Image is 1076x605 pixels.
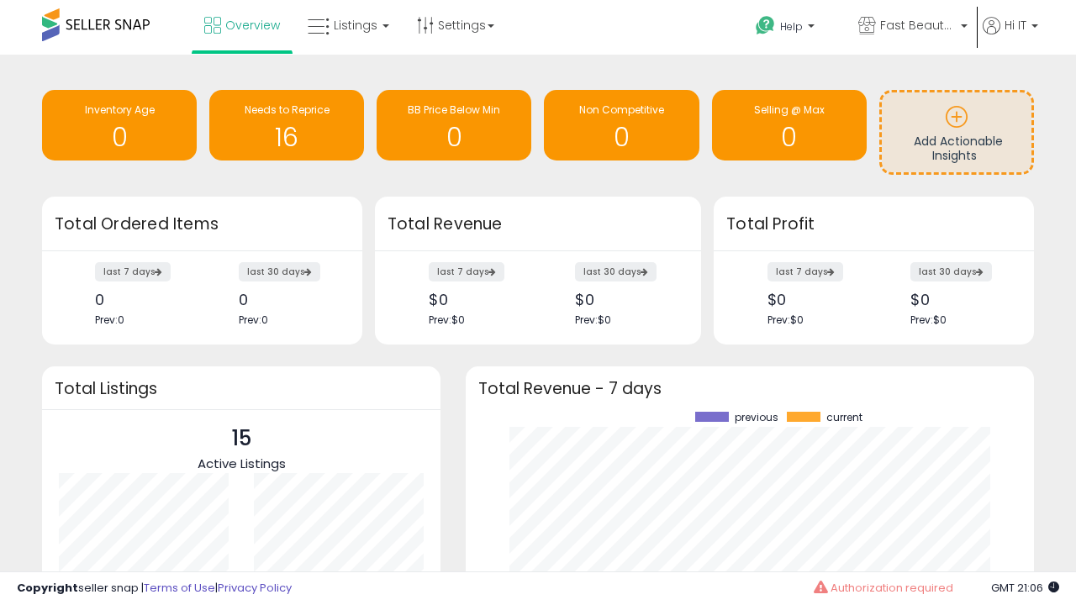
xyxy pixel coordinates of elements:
[910,291,1005,308] div: $0
[95,313,124,327] span: Prev: 0
[198,455,286,472] span: Active Listings
[50,124,188,151] h1: 0
[209,90,364,160] a: Needs to Reprice 16
[385,124,523,151] h1: 0
[720,124,858,151] h1: 0
[55,382,428,395] h3: Total Listings
[735,412,778,423] span: previous
[544,90,699,160] a: Non Competitive 0
[767,262,843,281] label: last 7 days
[334,17,377,34] span: Listings
[983,17,1038,55] a: Hi IT
[880,17,956,34] span: Fast Beauty ([GEOGRAPHIC_DATA])
[95,262,171,281] label: last 7 days
[575,313,611,327] span: Prev: $0
[239,262,320,281] label: last 30 days
[910,262,992,281] label: last 30 days
[218,124,356,151] h1: 16
[726,213,1021,236] h3: Total Profit
[991,580,1059,596] span: 2025-08-11 21:06 GMT
[198,423,286,455] p: 15
[429,313,465,327] span: Prev: $0
[742,3,843,55] a: Help
[712,90,867,160] a: Selling @ Max 0
[388,213,688,236] h3: Total Revenue
[95,291,189,308] div: 0
[429,262,504,281] label: last 7 days
[218,580,292,596] a: Privacy Policy
[245,103,330,117] span: Needs to Reprice
[767,291,862,308] div: $0
[42,90,197,160] a: Inventory Age 0
[377,90,531,160] a: BB Price Below Min 0
[826,412,862,423] span: current
[910,313,947,327] span: Prev: $0
[552,124,690,151] h1: 0
[478,382,1021,395] h3: Total Revenue - 7 days
[429,291,525,308] div: $0
[239,291,333,308] div: 0
[85,103,155,117] span: Inventory Age
[17,580,78,596] strong: Copyright
[225,17,280,34] span: Overview
[144,580,215,596] a: Terms of Use
[55,213,350,236] h3: Total Ordered Items
[579,103,664,117] span: Non Competitive
[575,262,657,281] label: last 30 days
[754,103,825,117] span: Selling @ Max
[575,291,672,308] div: $0
[1005,17,1026,34] span: Hi IT
[914,133,1003,165] span: Add Actionable Insights
[767,313,804,327] span: Prev: $0
[882,92,1031,172] a: Add Actionable Insights
[755,15,776,36] i: Get Help
[239,313,268,327] span: Prev: 0
[780,19,803,34] span: Help
[408,103,500,117] span: BB Price Below Min
[17,581,292,597] div: seller snap | |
